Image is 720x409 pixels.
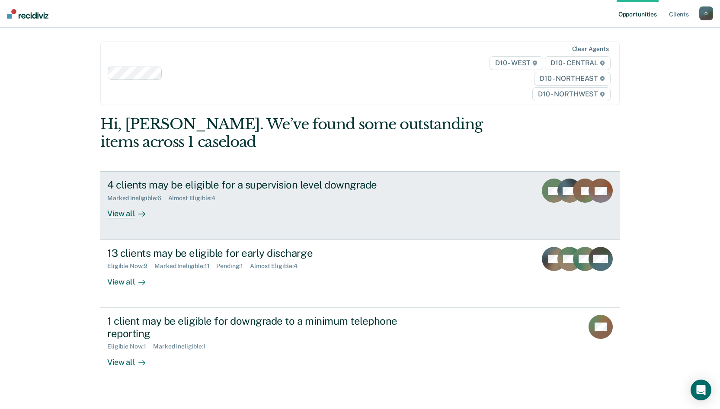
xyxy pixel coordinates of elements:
[7,9,48,19] img: Recidiviz
[107,262,154,270] div: Eligible Now : 9
[699,6,713,20] button: O
[107,315,411,340] div: 1 client may be eligible for downgrade to a minimum telephone reporting
[490,56,543,70] span: D10 - WEST
[250,262,304,270] div: Almost Eligible : 4
[107,195,168,202] div: Marked Ineligible : 6
[168,195,223,202] div: Almost Eligible : 4
[532,87,610,101] span: D10 - NORTHWEST
[100,240,620,308] a: 13 clients may be eligible for early dischargeEligible Now:9Marked Ineligible:11Pending:1Almost E...
[107,179,411,191] div: 4 clients may be eligible for a supervision level downgrade
[100,171,620,240] a: 4 clients may be eligible for a supervision level downgradeMarked Ineligible:6Almost Eligible:4Vi...
[100,308,620,388] a: 1 client may be eligible for downgrade to a minimum telephone reportingEligible Now:1Marked Ineli...
[107,343,153,350] div: Eligible Now : 1
[107,270,156,287] div: View all
[545,56,611,70] span: D10 - CENTRAL
[107,202,156,219] div: View all
[100,115,516,151] div: Hi, [PERSON_NAME]. We’ve found some outstanding items across 1 caseload
[107,247,411,259] div: 13 clients may be eligible for early discharge
[691,380,711,400] div: Open Intercom Messenger
[153,343,212,350] div: Marked Ineligible : 1
[534,72,610,86] span: D10 - NORTHEAST
[154,262,216,270] div: Marked Ineligible : 11
[216,262,250,270] div: Pending : 1
[572,45,609,53] div: Clear agents
[107,350,156,367] div: View all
